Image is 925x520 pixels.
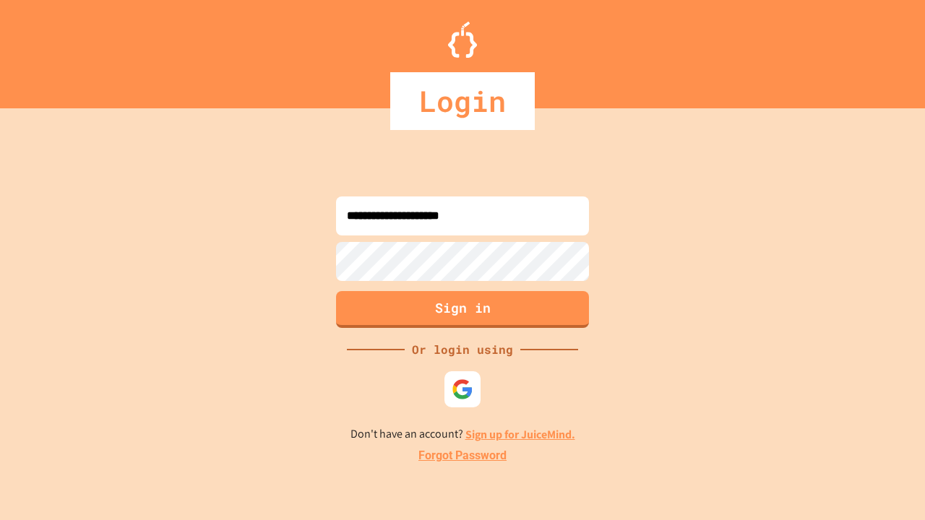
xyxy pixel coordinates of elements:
a: Forgot Password [418,447,507,464]
div: Or login using [405,341,520,358]
a: Sign up for JuiceMind. [465,427,575,442]
p: Don't have an account? [350,425,575,443]
div: Login [390,72,535,130]
button: Sign in [336,291,589,328]
img: Logo.svg [448,22,477,58]
img: google-icon.svg [452,378,473,400]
